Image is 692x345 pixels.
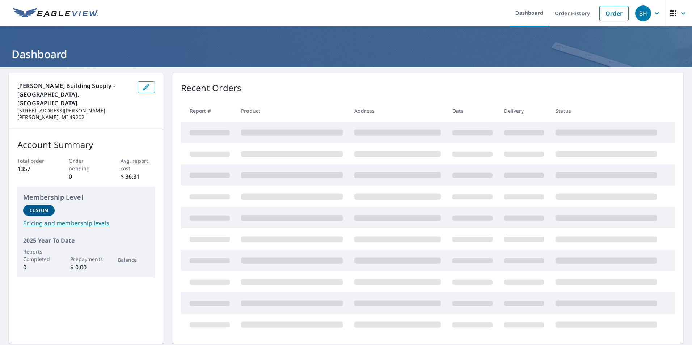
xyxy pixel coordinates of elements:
p: Account Summary [17,138,155,151]
a: Pricing and membership levels [23,219,149,227]
th: Report # [181,100,236,122]
p: Order pending [69,157,103,172]
p: Membership Level [23,192,149,202]
p: [STREET_ADDRESS][PERSON_NAME] [17,107,132,114]
th: Status [550,100,663,122]
p: Prepayments [70,255,102,263]
th: Address [349,100,447,122]
img: EV Logo [13,8,98,19]
p: 0 [23,263,55,272]
th: Date [447,100,498,122]
p: $ 0.00 [70,263,102,272]
p: [PERSON_NAME], MI 49202 [17,114,132,120]
p: 2025 Year To Date [23,236,149,245]
th: Delivery [498,100,550,122]
p: $ 36.31 [121,172,155,181]
p: [PERSON_NAME] Building Supply - [GEOGRAPHIC_DATA], [GEOGRAPHIC_DATA] [17,81,132,107]
p: Reports Completed [23,248,55,263]
p: Balance [118,256,149,264]
p: Avg. report cost [121,157,155,172]
p: Total order [17,157,52,165]
h1: Dashboard [9,47,683,61]
a: Order [599,6,629,21]
p: 1357 [17,165,52,173]
p: Custom [30,207,48,214]
th: Product [235,100,349,122]
p: 0 [69,172,103,181]
div: BH [635,5,651,21]
p: Recent Orders [181,81,242,94]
